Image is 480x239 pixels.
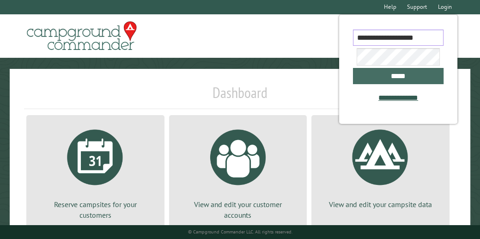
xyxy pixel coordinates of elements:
p: View and edit your customer accounts [180,199,296,220]
a: View and edit your customer accounts [180,123,296,220]
small: © Campground Commander LLC. All rights reserved. [188,229,292,235]
img: Campground Commander [24,18,140,54]
p: Reserve campsites for your customers [37,199,153,220]
h1: Dashboard [24,84,456,109]
p: View and edit your campsite data [322,199,438,209]
a: View and edit your campsite data [322,123,438,209]
a: Reserve campsites for your customers [37,123,153,220]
